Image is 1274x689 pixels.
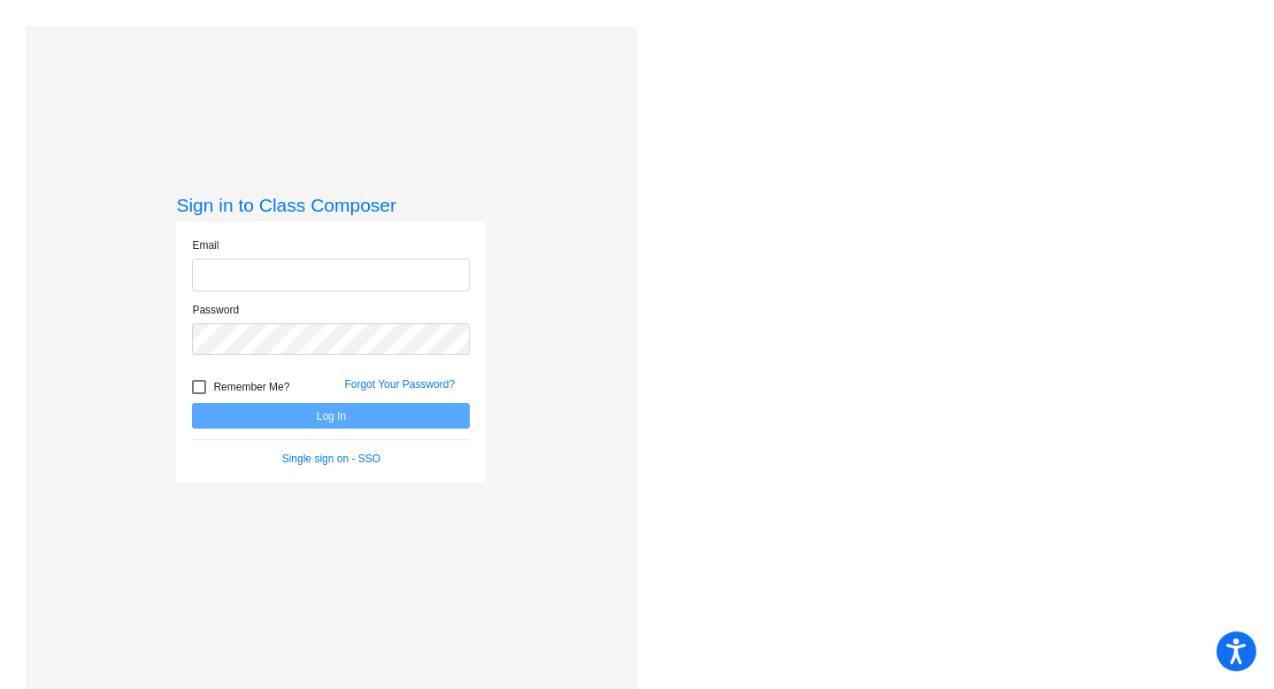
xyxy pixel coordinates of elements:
h3: Sign in to Class Composer [176,194,486,216]
a: Single sign on - SSO [282,453,380,465]
label: Email [192,237,219,253]
a: Forgot Your Password? [344,378,455,391]
button: Log In [192,403,470,429]
label: Password [192,302,239,318]
span: Remember Me? [213,376,289,398]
